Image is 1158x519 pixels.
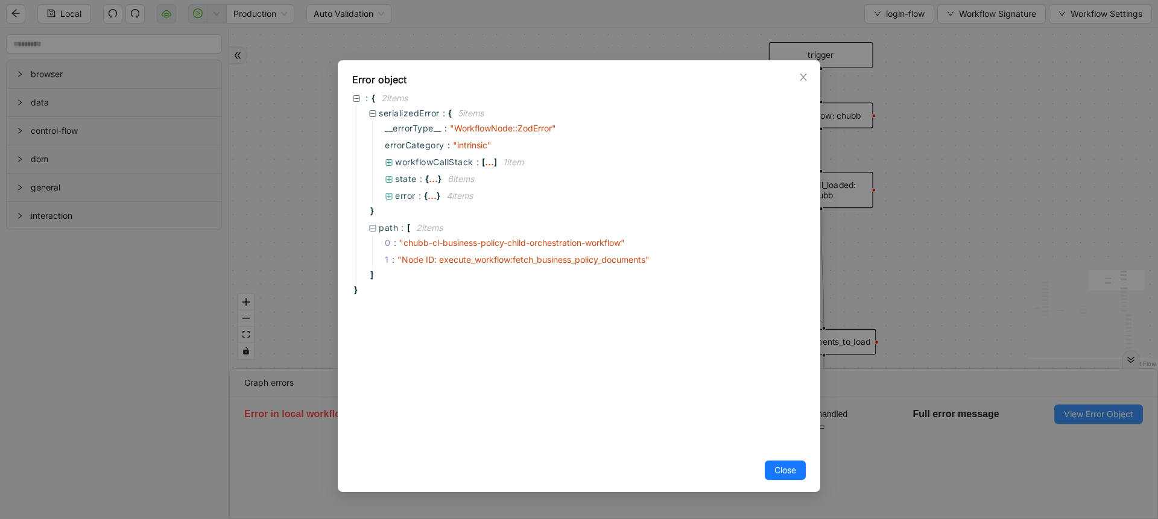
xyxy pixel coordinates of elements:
[774,464,796,477] span: Close
[429,175,438,181] div: ...
[765,461,806,480] button: Close
[352,72,806,87] div: Error object
[352,283,358,297] span: }
[425,172,429,186] span: {
[453,140,492,150] span: " intrinsic "
[395,157,473,167] span: workflowCallStack
[428,192,437,198] div: ...
[365,92,369,105] span: :
[379,108,440,118] span: serializedError
[392,253,395,266] div: :
[416,222,443,233] span: 2 item s
[458,108,484,118] span: 5 item s
[448,174,474,184] span: 6 item s
[385,253,397,266] span: 1
[438,172,441,186] span: }
[448,139,450,152] span: :
[448,107,452,120] span: {
[395,190,416,201] span: error
[437,189,440,203] span: }
[369,268,373,282] span: ]
[799,72,808,82] span: close
[445,122,447,135] span: :
[385,236,399,250] span: 0
[494,156,497,169] span: ]
[379,222,398,233] span: path
[385,122,441,135] span: __errorType__
[424,189,428,203] span: {
[503,157,524,167] span: 1 item
[385,139,445,152] span: errorCategory
[443,107,446,120] span: :
[397,254,650,265] span: " Node ID: execute_workflow:fetch_business_policy_documents "
[369,204,374,218] span: }
[797,71,810,84] button: Close
[420,172,423,186] span: :
[394,236,397,250] div: :
[476,156,479,169] span: :
[450,123,556,133] span: " WorkflowNode::ZodError "
[419,189,422,203] span: :
[407,221,410,234] span: [
[395,174,417,184] span: state
[381,93,408,103] span: 2 item s
[485,159,494,165] div: ...
[372,92,375,105] span: {
[401,221,404,234] span: :
[446,190,473,201] span: 4 item s
[399,237,625,248] span: " chubb-cl-business-policy-child-orchestration-workflow "
[482,156,485,169] span: [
